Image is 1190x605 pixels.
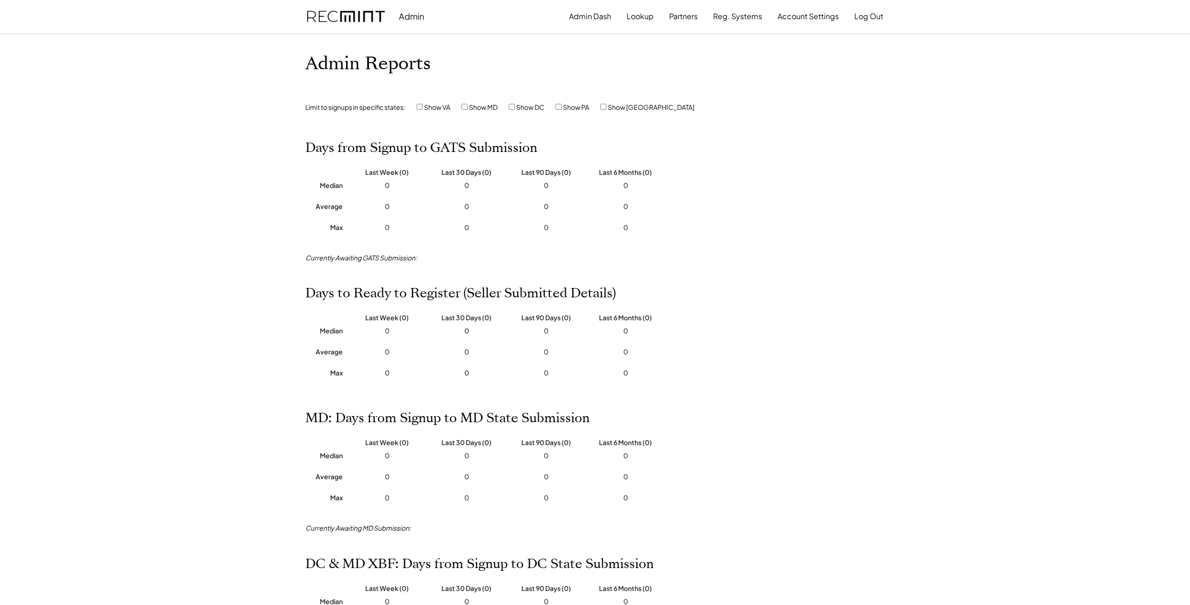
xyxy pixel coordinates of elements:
button: Admin Dash [569,7,611,26]
div: 0 [352,326,422,336]
div: 0 [511,223,581,232]
div: 0 [591,472,661,482]
div: Average [305,202,343,210]
div: 0 [591,202,661,211]
div: 0 [352,223,422,232]
div: Last 30 Days (0) [432,168,502,176]
div: 0 [432,493,502,503]
button: Reg. Systems [713,7,762,26]
label: Show VA [424,103,450,111]
div: 0 [591,451,661,461]
h1: Admin Reports [305,53,684,75]
div: Max [305,368,343,377]
label: Show PA [563,103,589,111]
div: Last 90 Days (0) [511,313,581,322]
div: 0 [352,347,422,357]
div: Median [305,451,343,460]
div: Last 90 Days (0) [511,168,581,176]
button: Lookup [627,7,654,26]
div: Last 6 Months (0) [591,168,661,176]
div: 0 [591,347,661,357]
h2: Days to Ready to Register (Seller Submitted Details) [305,286,616,302]
div: Last 6 Months (0) [591,584,661,592]
div: 0 [511,368,581,378]
div: 0 [432,347,502,357]
div: Last Week (0) [352,438,422,447]
div: Average [305,347,343,356]
div: 0 [432,223,502,232]
div: Last Week (0) [352,584,422,592]
div: Average [305,472,343,481]
button: Partners [669,7,698,26]
div: 0 [511,326,581,336]
button: Log Out [854,7,883,26]
div: 0 [432,368,502,378]
div: 0 [511,451,581,461]
div: Last 6 Months (0) [591,313,661,322]
div: 0 [591,326,661,336]
div: 0 [432,472,502,482]
div: Last 30 Days (0) [432,313,502,322]
div: 0 [511,202,581,211]
div: 0 [352,472,422,482]
div: 0 [352,181,422,190]
h2: MD: Days from Signup to MD State Submission [305,411,590,426]
div: 0 [432,181,502,190]
div: 0 [511,347,581,357]
label: Show MD [469,103,498,111]
div: Currently Awaiting GATS Submission: [305,253,417,263]
label: Show DC [516,103,544,111]
div: Median [305,326,343,335]
h2: Days from Signup to GATS Submission [305,140,537,156]
img: recmint-logotype%403x.png [307,11,385,22]
div: Limit to signups in specific states: [305,103,405,112]
div: Max [305,223,343,231]
div: 0 [511,493,581,503]
div: 0 [591,223,661,232]
div: 0 [432,326,502,336]
div: 0 [352,493,422,503]
div: 0 [352,202,422,211]
div: Currently Awaiting MD Submission: [305,524,411,533]
div: Last 6 Months (0) [591,438,661,447]
div: Admin [399,11,424,22]
div: Last 30 Days (0) [432,438,502,447]
div: 0 [511,472,581,482]
div: Last Week (0) [352,168,422,176]
div: Last 90 Days (0) [511,438,581,447]
div: 0 [591,181,661,190]
div: Last 30 Days (0) [432,584,502,592]
div: 0 [432,202,502,211]
div: 0 [511,181,581,190]
div: 0 [352,451,422,461]
div: 0 [591,368,661,378]
div: Max [305,493,343,502]
div: 0 [591,493,661,503]
div: 0 [352,368,422,378]
div: Last Week (0) [352,313,422,322]
div: Median [305,181,343,189]
label: Show [GEOGRAPHIC_DATA] [608,103,694,111]
h2: DC & MD XBF: Days from Signup to DC State Submission [305,556,654,572]
div: Last 90 Days (0) [511,584,581,592]
button: Account Settings [778,7,839,26]
div: 0 [432,451,502,461]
